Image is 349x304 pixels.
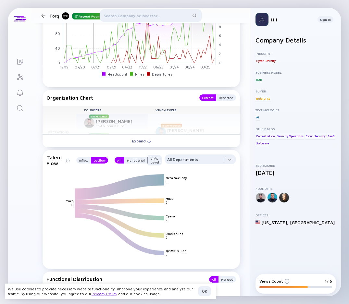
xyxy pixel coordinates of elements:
[8,84,32,100] a: Reminders
[219,25,221,29] tspan: 8
[166,176,187,180] text: Orca Security
[200,65,210,69] tspan: 03/25
[166,236,168,239] text: 2
[124,157,148,164] button: Managerial
[219,34,221,38] tspan: 6
[219,61,221,65] tspan: 0
[256,57,276,64] div: Cyber Security
[91,65,100,69] tspan: 02/21
[256,140,269,147] div: Software
[166,197,174,201] text: MIND
[128,136,155,146] div: Expand
[153,65,163,69] tspan: 06/23
[256,164,336,167] div: Established
[166,249,187,253] text: QOMPLX, Inc.
[115,157,124,164] button: All
[209,276,218,283] button: All
[256,95,271,102] div: Enterprise
[218,276,236,283] button: Merged
[46,276,203,283] div: Functional Distribution
[166,201,168,204] text: 2
[271,17,312,22] div: Hi!
[166,253,168,257] text: 2
[169,65,179,69] tspan: 01/24
[166,180,167,184] text: 5
[259,279,290,284] div: Views Count
[256,114,260,120] div: AI
[256,187,336,190] div: Founders
[66,199,74,203] text: Torq
[261,220,289,225] div: [US_STATE] ,
[256,13,268,26] img: Profile Picture
[318,16,333,23] button: Sign In
[256,76,262,83] div: B2B
[8,100,32,116] a: Search
[166,232,183,236] text: Docker, Inc
[166,218,168,222] text: 2
[55,46,60,50] tspan: 40
[256,108,336,112] div: Technologies
[327,133,335,139] div: SaaS
[8,286,195,296] div: We use cookies to provide necessary website functionality, improve your experience and analyze ou...
[256,127,336,131] div: Other Tags
[256,89,336,93] div: Buyer
[305,133,326,139] div: Cloud Security
[199,94,216,101] button: Current
[256,213,336,217] div: Offices
[139,65,147,69] tspan: 11/22
[46,94,193,101] div: Organization Chart
[76,157,91,164] button: Inflow
[198,286,211,296] button: OK
[256,220,260,225] img: United States Flag
[276,133,304,139] div: Security Operations
[166,214,175,218] text: Cyera
[122,65,132,69] tspan: 04/22
[148,155,162,165] button: VP/C-Level
[8,53,32,69] a: Lists
[92,291,117,296] a: Privacy Policy
[256,133,275,139] div: Orchestration
[256,52,336,55] div: Industry
[216,94,236,101] button: Departed
[124,157,147,164] div: Managerial
[256,36,336,44] h2: Company Details
[8,69,32,84] a: Investor Map
[184,65,195,69] tspan: 08/24
[70,203,74,207] text: 13
[46,154,70,166] div: Talent Flow
[324,279,332,284] div: 4/ 6
[256,70,336,74] div: Business Model
[49,12,115,20] div: Torq
[75,65,85,69] tspan: 07/20
[107,65,116,69] tspan: 09/21
[43,134,240,147] button: Expand
[91,157,108,164] button: Outflow
[219,43,221,47] tspan: 4
[219,52,221,56] tspan: 2
[60,65,69,69] tspan: 12/19
[290,220,335,225] div: [GEOGRAPHIC_DATA]
[57,61,60,65] tspan: 0
[256,169,336,176] div: [DATE]
[55,31,60,36] tspan: 80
